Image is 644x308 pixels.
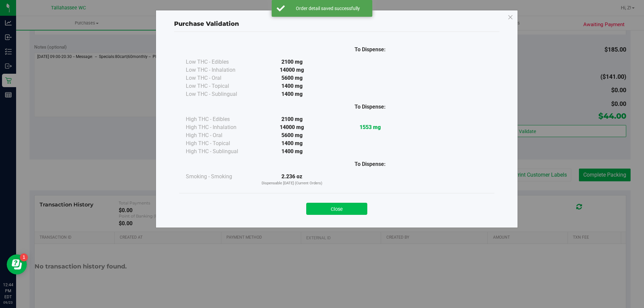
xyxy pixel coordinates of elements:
div: 14000 mg [253,66,331,74]
div: 2100 mg [253,58,331,66]
div: To Dispense: [331,46,409,54]
div: 1400 mg [253,82,331,90]
div: 5600 mg [253,74,331,82]
span: Purchase Validation [174,20,239,27]
div: Low THC - Topical [186,82,253,90]
div: 2.236 oz [253,173,331,186]
div: Low THC - Oral [186,74,253,82]
div: Order detail saved successfully [288,5,367,12]
div: 14000 mg [253,123,331,131]
div: High THC - Sublingual [186,147,253,156]
div: 1400 mg [253,139,331,147]
div: High THC - Oral [186,131,253,139]
div: 1400 mg [253,147,331,156]
div: Low THC - Sublingual [186,90,253,98]
button: Close [306,203,367,215]
div: High THC - Topical [186,139,253,147]
div: 5600 mg [253,131,331,139]
div: 2100 mg [253,115,331,123]
iframe: Resource center unread badge [20,253,28,261]
div: Low THC - Inhalation [186,66,253,74]
div: To Dispense: [331,160,409,168]
iframe: Resource center [7,254,27,274]
div: High THC - Inhalation [186,123,253,131]
div: 1400 mg [253,90,331,98]
strong: 1553 mg [360,124,381,130]
div: Low THC - Edibles [186,58,253,66]
div: To Dispense: [331,103,409,111]
p: Dispensable [DATE] (Current Orders) [253,181,331,186]
div: High THC - Edibles [186,115,253,123]
div: Smoking - Smoking [186,173,253,181]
